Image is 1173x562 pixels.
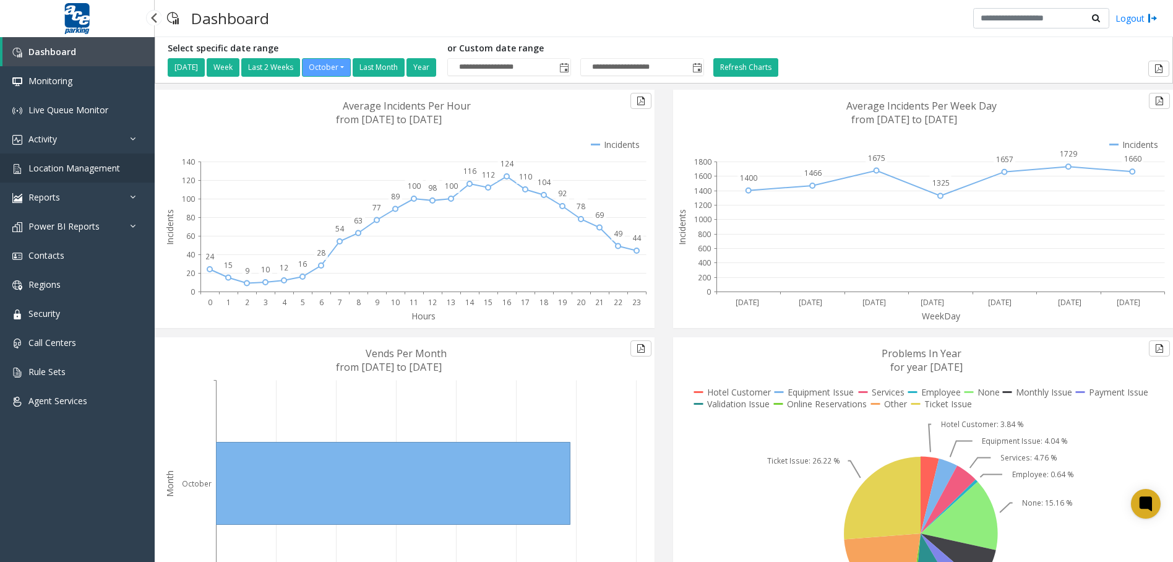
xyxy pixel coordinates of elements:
text: WeekDay [922,310,961,322]
button: Week [207,58,239,77]
text: 1000 [694,214,711,225]
text: 20 [186,268,195,279]
span: Security [28,308,60,319]
text: 9 [245,266,249,276]
text: [DATE] [1117,297,1140,308]
text: Equipment Issue: 4.04 % [982,436,1068,446]
text: 77 [372,202,381,213]
text: 124 [501,158,514,169]
button: Export to pdf [1148,61,1169,77]
img: 'icon' [12,48,22,58]
span: Location Management [28,162,120,174]
text: 140 [182,157,195,167]
text: 22 [614,297,622,308]
button: Last 2 Weeks [241,58,300,77]
button: Export to pdf [630,340,651,357]
button: Refresh Charts [713,58,778,77]
text: 1200 [694,200,711,210]
text: Hotel Customer: 3.84 % [941,419,1024,430]
text: 100 [182,194,195,204]
text: 4 [282,297,287,308]
img: logout [1148,12,1158,25]
span: Activity [28,133,57,145]
button: [DATE] [168,58,205,77]
a: Logout [1115,12,1158,25]
text: 40 [186,249,195,260]
text: 12 [280,262,288,273]
span: Regions [28,279,61,290]
button: Last Month [353,58,405,77]
text: Month [164,470,176,497]
img: 'icon' [12,397,22,407]
text: 44 [632,233,642,243]
text: 100 [408,181,421,191]
text: Incidents [676,209,688,245]
text: 600 [698,243,711,254]
text: 110 [519,171,532,182]
text: 0 [191,287,195,297]
img: 'icon' [12,280,22,290]
text: 17 [521,297,530,308]
text: 54 [335,223,345,234]
text: 1675 [868,153,885,163]
img: 'icon' [12,368,22,378]
text: 80 [186,212,195,223]
text: 1 [226,297,231,308]
img: 'icon' [12,339,22,348]
img: 'icon' [12,193,22,203]
button: October [302,58,351,77]
a: Dashboard [2,37,155,66]
text: 16 [298,259,307,269]
text: 1400 [694,186,711,196]
button: Export to pdf [1149,340,1170,357]
text: 112 [482,170,495,180]
h5: or Custom date range [447,43,704,54]
button: Year [406,58,436,77]
text: 11 [410,297,418,308]
text: 2 [245,297,249,308]
text: 3 [264,297,268,308]
text: 400 [698,257,711,268]
img: 'icon' [12,135,22,145]
text: 15 [224,260,233,270]
text: 200 [698,272,711,283]
text: 16 [502,297,511,308]
text: Average Incidents Per Week Day [846,99,997,113]
text: Employee: 0.64 % [1012,469,1074,480]
text: 6 [319,297,324,308]
img: 'icon' [12,77,22,87]
text: 24 [205,251,215,262]
text: 120 [182,175,195,186]
text: 89 [391,191,400,202]
img: 'icon' [12,106,22,116]
img: 'icon' [12,251,22,261]
text: Vends Per Month [366,347,447,360]
text: Services: 4.76 % [1000,452,1057,463]
text: 14 [465,297,475,308]
text: 20 [577,297,585,308]
span: Call Centers [28,337,76,348]
text: None: 15.16 % [1022,498,1073,508]
text: 10 [391,297,400,308]
text: 800 [698,229,711,240]
text: 1400 [740,173,757,183]
text: Ticket Issue: 26.22 % [767,456,840,466]
span: Toggle popup [690,59,703,76]
text: Problems In Year [882,347,961,360]
text: 98 [428,183,437,193]
text: 15 [484,297,492,308]
text: 1800 [694,157,711,167]
text: Average Incidents Per Hour [343,99,471,113]
text: 49 [614,228,622,239]
img: pageIcon [167,3,179,33]
text: 1729 [1060,149,1077,159]
text: 1325 [932,178,950,188]
text: 19 [558,297,567,308]
text: Hours [411,310,436,322]
text: 78 [577,201,585,212]
h3: Dashboard [185,3,275,33]
text: 104 [538,177,551,188]
text: from [DATE] to [DATE] [336,360,442,374]
text: [DATE] [736,297,759,308]
text: 0 [208,297,212,308]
